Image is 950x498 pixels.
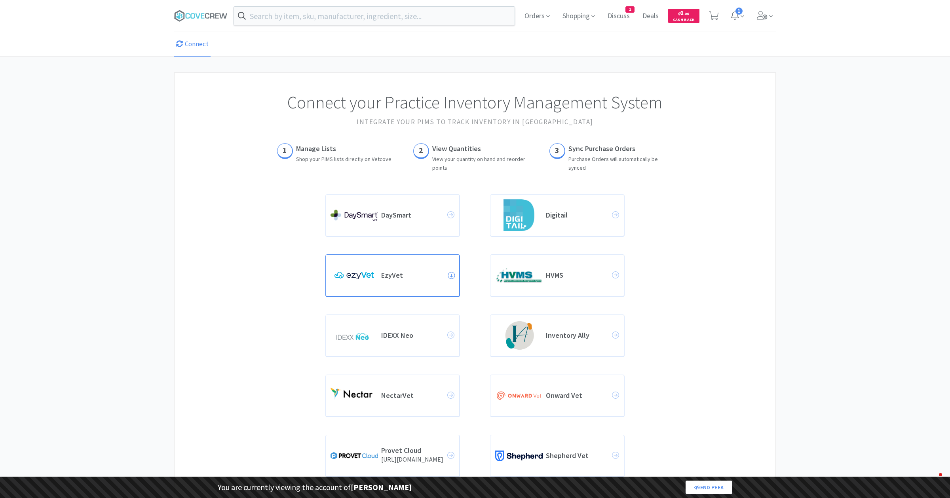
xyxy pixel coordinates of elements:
[381,271,447,280] h4: EzyVet
[325,194,460,237] a: DaySmart
[490,435,625,477] a: Shepherd Vet
[296,155,391,163] p: Shop your PIMS lists directly on Vetcove
[678,11,680,16] span: $
[626,7,634,12] span: 2
[568,155,673,172] p: Purchase Orders will automatically be synced
[331,268,378,283] img: 6a098d29df8442dcaff5cc452bd93bac_87.png
[490,375,625,417] a: Onward Vet
[331,210,378,221] img: bf098c5ced924ae6935cda02a12f4fbd_74.png
[546,331,612,340] h4: Inventory Ally
[381,211,447,220] h4: DaySmart
[503,320,535,351] img: 346c0a27c7fc4e73b18e6fb6a05c82cf_83.png
[673,18,695,23] span: Cash Back
[490,194,625,237] a: Digitail
[283,144,287,157] h5: 1
[495,451,543,462] img: 9c4a054e320a45909acec98eff739457_81.png
[325,435,460,477] a: Provet Cloud[URL][DOMAIN_NAME]
[546,451,612,460] h4: Shepherd Vet
[218,481,412,494] p: You are currently viewing the account of
[923,471,942,490] iframe: Intercom live chat
[490,254,625,297] a: HVMS
[555,144,559,157] h5: 3
[331,386,378,405] img: d8a74882713747e9a59b278a778182a5_84.png
[683,11,689,16] span: . 00
[546,211,612,220] h4: Digitail
[381,331,447,340] h4: IDEXX Neo
[735,8,743,15] span: 1
[546,391,612,400] h4: Onward Vet
[381,454,447,465] h5: [URL][DOMAIN_NAME]
[325,375,460,417] a: NectarVet
[381,446,447,455] h4: Provet Cloud
[490,314,625,357] a: Inventory Ally
[568,143,673,155] h3: Sync Purchase Orders
[639,13,662,20] a: Deals
[546,271,612,280] h4: HVMS
[331,328,378,344] img: 83a5503412444d67a5f04f945b7e0c10_1.png
[686,481,732,494] a: End Peek
[495,390,543,401] img: 9b4401865b3e462abed0263275473d06_71.jpg
[495,268,543,283] img: f42fa9d76cc8426e86f1552c1cc07d49_37.jpg
[296,143,391,155] h3: Manage Lists
[432,155,537,172] p: View your quantity on hand and reorder points
[381,391,447,400] h4: NectarVet
[325,254,460,297] a: EzyVet
[432,143,537,155] h3: View Quantities
[198,117,752,127] h2: Integrate your PIMS to track inventory in [GEOGRAPHIC_DATA]
[351,482,412,492] strong: [PERSON_NAME]
[419,144,423,157] h5: 2
[325,314,460,357] a: IDEXX Neo
[234,7,515,25] input: Search by item, sku, manufacturer, ingredient, size...
[174,32,211,57] a: Connect
[198,89,752,116] h1: Connect your Practice Inventory Management System
[668,5,699,27] a: $0.00Cash Back
[503,199,534,231] img: 098bebcf380d4484827500cb08923cf0_73.png
[604,13,633,20] a: Discuss2
[678,9,689,17] span: 0
[331,452,378,459] img: bf590e19e9af4811b4bff446b9b12c35_35.png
